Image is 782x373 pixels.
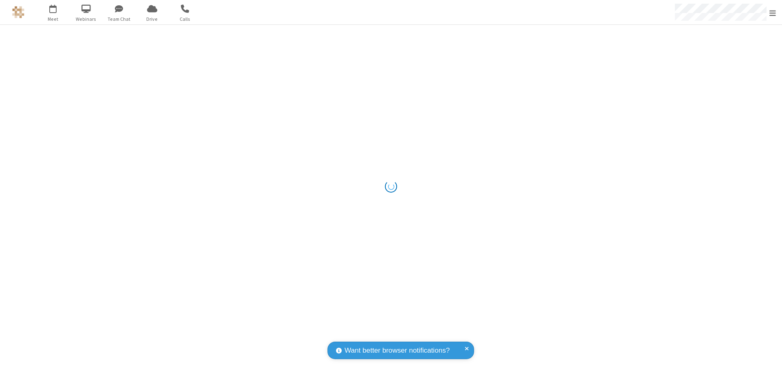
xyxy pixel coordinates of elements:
[38,15,68,23] span: Meet
[170,15,200,23] span: Calls
[104,15,134,23] span: Team Chat
[71,15,101,23] span: Webinars
[12,6,24,18] img: QA Selenium DO NOT DELETE OR CHANGE
[137,15,167,23] span: Drive
[345,345,450,356] span: Want better browser notifications?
